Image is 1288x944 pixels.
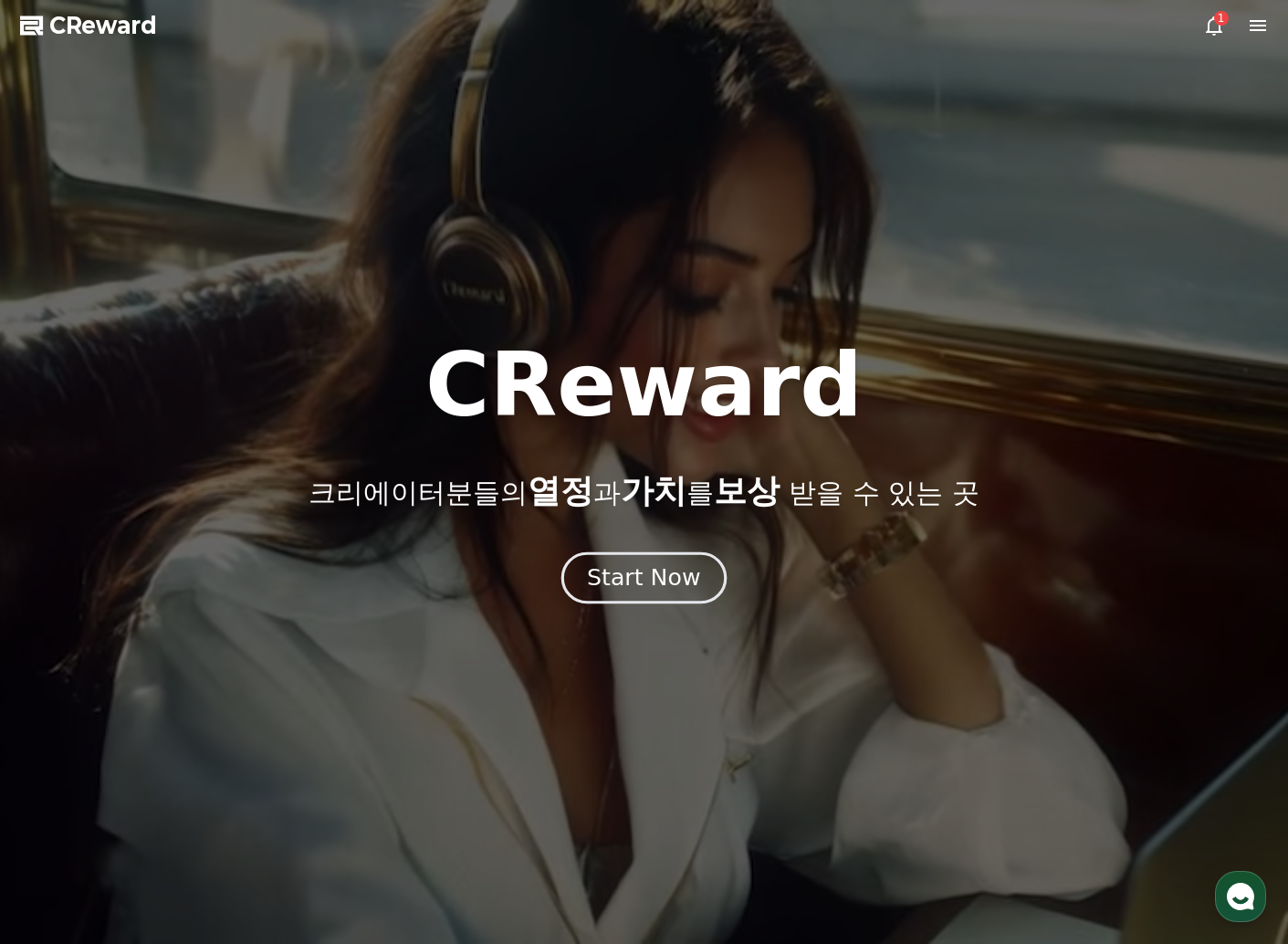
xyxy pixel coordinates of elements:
span: 가치 [621,472,686,509]
a: 설정 [236,579,351,624]
span: 홈 [58,606,68,621]
div: 1 [1214,11,1229,26]
a: Start Now [565,572,723,589]
span: 대화 [167,607,189,622]
span: 보상 [714,472,780,509]
a: 홈 [5,579,120,624]
a: 대화 [120,579,236,624]
span: CReward [49,11,157,40]
a: CReward [20,11,157,40]
p: 크리에이터분들의 과 를 받을 수 있는 곳 [309,473,979,509]
span: 열정 [528,472,593,509]
a: 1 [1203,15,1225,37]
span: 설정 [282,606,304,621]
div: Start Now [587,562,700,593]
button: Start Now [561,552,727,604]
h1: CReward [425,341,863,429]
